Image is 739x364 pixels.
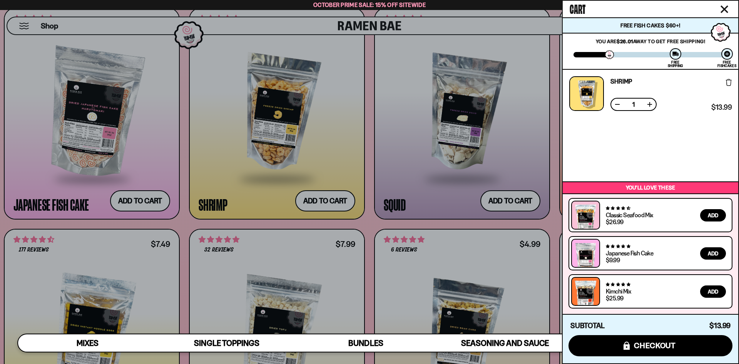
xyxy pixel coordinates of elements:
[461,338,548,348] span: Seasoning and Sauce
[570,322,605,330] h4: Subtotal
[348,338,383,348] span: Bundles
[157,334,296,352] a: Single Toppings
[709,321,731,330] span: $13.99
[18,334,157,352] a: Mixes
[708,213,718,218] span: Add
[606,211,653,219] a: Classic Seafood Mix
[708,289,718,294] span: Add
[606,287,631,295] a: Kimchi Mix
[711,104,732,111] span: $13.99
[77,338,99,348] span: Mixes
[565,184,736,191] p: You’ll love these
[700,285,726,298] button: Add
[296,334,435,352] a: Bundles
[606,282,630,287] span: 4.76 stars
[194,338,259,348] span: Single Toppings
[610,78,632,84] a: Shrimp
[606,244,630,249] span: 4.77 stars
[668,60,683,67] div: Free Shipping
[606,257,620,263] div: $9.99
[634,341,676,350] span: checkout
[606,219,623,225] div: $26.99
[573,38,727,44] p: You are away to get Free Shipping!
[627,101,640,107] span: 1
[568,335,732,356] button: checkout
[606,249,653,257] a: Japanese Fish Cake
[435,334,574,352] a: Seasoning and Sauce
[700,247,726,260] button: Add
[719,3,730,15] button: Close cart
[617,38,633,44] strong: $26.01
[708,251,718,256] span: Add
[570,0,585,16] span: Cart
[606,206,630,211] span: 4.68 stars
[313,1,426,8] span: October Prime Sale: 15% off Sitewide
[606,295,623,301] div: $25.99
[717,60,736,67] div: Free Fishcakes
[700,209,726,221] button: Add
[620,22,680,29] span: Free Fish Cakes $60+!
